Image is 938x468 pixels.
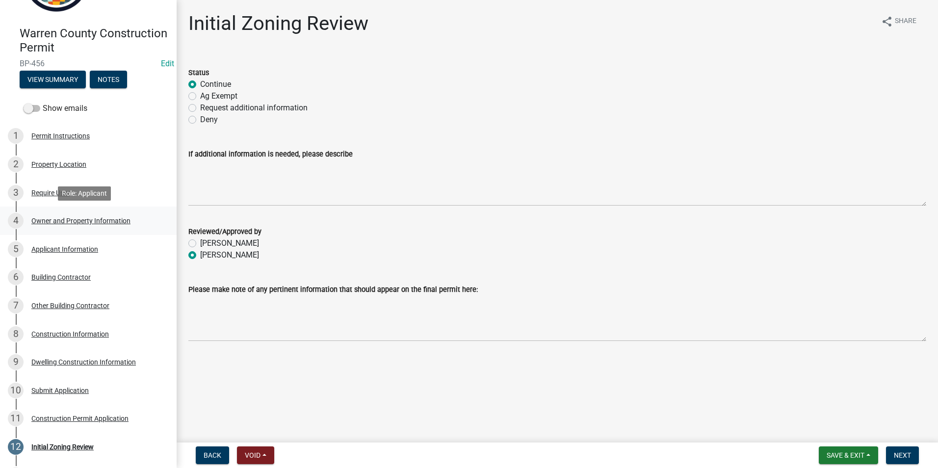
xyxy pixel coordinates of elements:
button: Next [886,446,919,464]
div: 3 [8,185,24,201]
div: 10 [8,383,24,398]
div: 5 [8,241,24,257]
span: Save & Exit [827,451,864,459]
div: Property Location [31,161,86,168]
label: If additional information is needed, please describe [188,151,353,158]
a: Edit [161,59,174,68]
button: Back [196,446,229,464]
div: 4 [8,213,24,229]
button: View Summary [20,71,86,88]
div: 6 [8,269,24,285]
label: Request additional information [200,102,308,114]
label: Show emails [24,103,87,114]
button: Void [237,446,274,464]
div: 9 [8,354,24,370]
div: Permit Instructions [31,132,90,139]
div: 12 [8,439,24,455]
label: Status [188,70,209,77]
label: Please make note of any pertinent information that should appear on the final permit here: [188,286,478,293]
label: Reviewed/Approved by [188,229,261,235]
span: Share [895,16,916,27]
span: Back [204,451,221,459]
button: Save & Exit [819,446,878,464]
div: 8 [8,326,24,342]
h1: Initial Zoning Review [188,12,368,35]
div: 1 [8,128,24,144]
div: Submit Application [31,387,89,394]
div: Other Building Contractor [31,302,109,309]
div: Owner and Property Information [31,217,130,224]
div: Dwelling Construction Information [31,359,136,365]
button: Notes [90,71,127,88]
div: Require User [31,189,70,196]
button: shareShare [873,12,924,31]
wm-modal-confirm: Notes [90,76,127,84]
label: Ag Exempt [200,90,237,102]
div: 2 [8,156,24,172]
label: [PERSON_NAME] [200,249,259,261]
div: Building Contractor [31,274,91,281]
label: Deny [200,114,218,126]
div: Applicant Information [31,246,98,253]
div: 7 [8,298,24,313]
label: [PERSON_NAME] [200,237,259,249]
wm-modal-confirm: Edit Application Number [161,59,174,68]
div: Construction Information [31,331,109,338]
div: Initial Zoning Review [31,443,94,450]
label: Continue [200,78,231,90]
wm-modal-confirm: Summary [20,76,86,84]
span: Void [245,451,261,459]
i: share [881,16,893,27]
span: BP-456 [20,59,157,68]
div: Role: Applicant [58,186,111,201]
span: Next [894,451,911,459]
div: 11 [8,411,24,426]
div: Construction Permit Application [31,415,129,422]
h4: Warren County Construction Permit [20,26,169,55]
